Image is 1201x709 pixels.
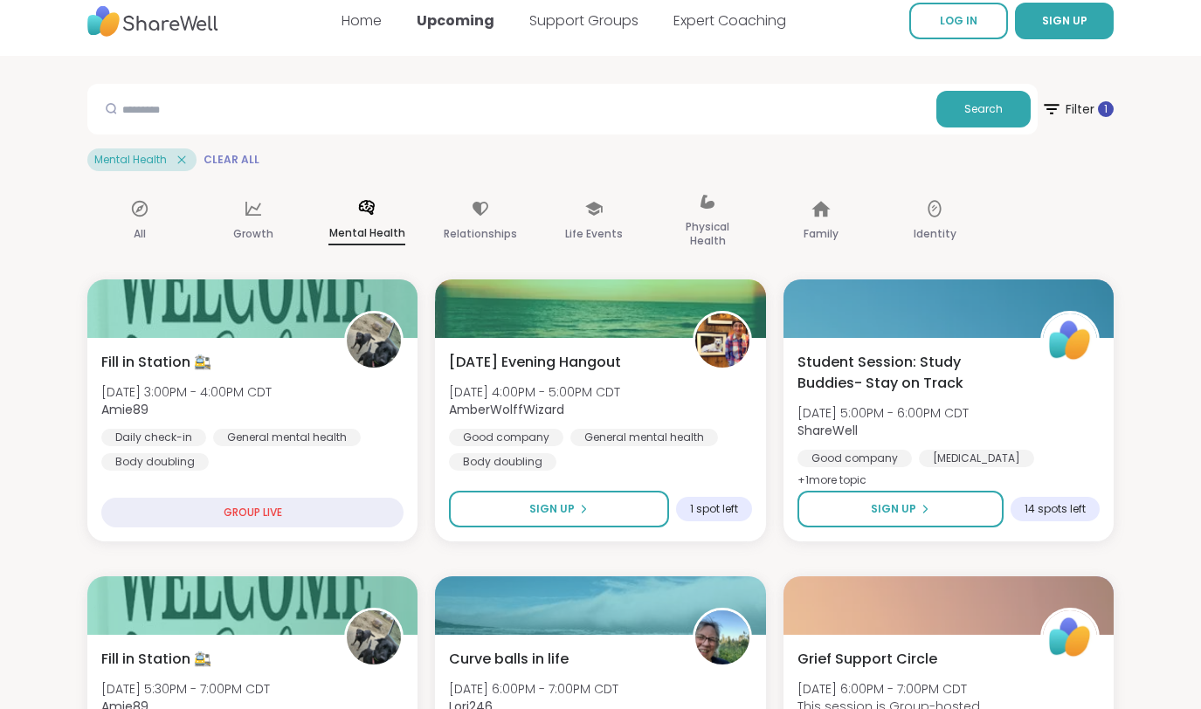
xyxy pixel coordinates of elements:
span: Sign Up [529,501,575,517]
div: General mental health [570,429,718,446]
p: Life Events [565,224,623,244]
button: Search [936,91,1031,127]
p: Mental Health [328,223,405,245]
span: 14 spots left [1025,502,1086,516]
div: Good company [797,450,912,467]
span: Mental Health [94,153,167,167]
img: Amie89 [347,313,401,368]
span: Student Session: Study Buddies- Stay on Track [797,352,1021,394]
p: Physical Health [669,217,746,251]
a: LOG IN [909,3,1008,39]
span: 1 spot left [690,502,738,516]
div: Body doubling [101,453,209,471]
span: Filter [1041,88,1114,130]
img: ShareWell [1043,610,1097,664]
p: Relationships [444,224,517,244]
span: [DATE] 6:00PM - 7:00PM CDT [449,680,618,698]
span: Grief Support Circle [797,649,937,670]
span: Curve balls in life [449,649,569,670]
img: Lori246 [695,610,749,664]
span: [DATE] 5:30PM - 7:00PM CDT [101,680,270,698]
button: Filter 1 [1041,84,1114,134]
p: Identity [914,224,956,244]
span: Sign Up [871,501,916,517]
div: General mental health [213,429,361,446]
a: Support Groups [529,10,638,31]
span: Fill in Station 🚉 [101,649,211,670]
div: Daily check-in [101,429,206,446]
b: ShareWell [797,422,858,439]
a: Expert Coaching [673,10,786,31]
span: [DATE] 6:00PM - 7:00PM CDT [797,680,980,698]
span: SIGN UP [1042,13,1087,28]
div: Body doubling [449,453,556,471]
span: [DATE] 3:00PM - 4:00PM CDT [101,383,272,401]
div: Good company [449,429,563,446]
p: Family [804,224,839,244]
span: Clear All [204,153,259,167]
img: AmberWolffWizard [695,313,749,368]
p: Growth [233,224,273,244]
span: 1 [1104,102,1108,117]
img: ShareWell [1043,313,1097,368]
div: [MEDICAL_DATA] [919,450,1034,467]
span: Fill in Station 🚉 [101,352,211,373]
button: Sign Up [449,491,668,527]
div: GROUP LIVE [101,498,404,527]
span: LOG IN [940,13,977,28]
span: Search [964,101,1003,117]
a: Home [342,10,382,31]
span: [DATE] 5:00PM - 6:00PM CDT [797,404,969,422]
a: Upcoming [417,10,494,31]
b: AmberWolffWizard [449,401,564,418]
b: Amie89 [101,401,148,418]
button: SIGN UP [1015,3,1114,39]
span: [DATE] 4:00PM - 5:00PM CDT [449,383,620,401]
p: All [134,224,146,244]
button: Sign Up [797,491,1004,527]
span: [DATE] Evening Hangout [449,352,621,373]
img: Amie89 [347,610,401,664]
